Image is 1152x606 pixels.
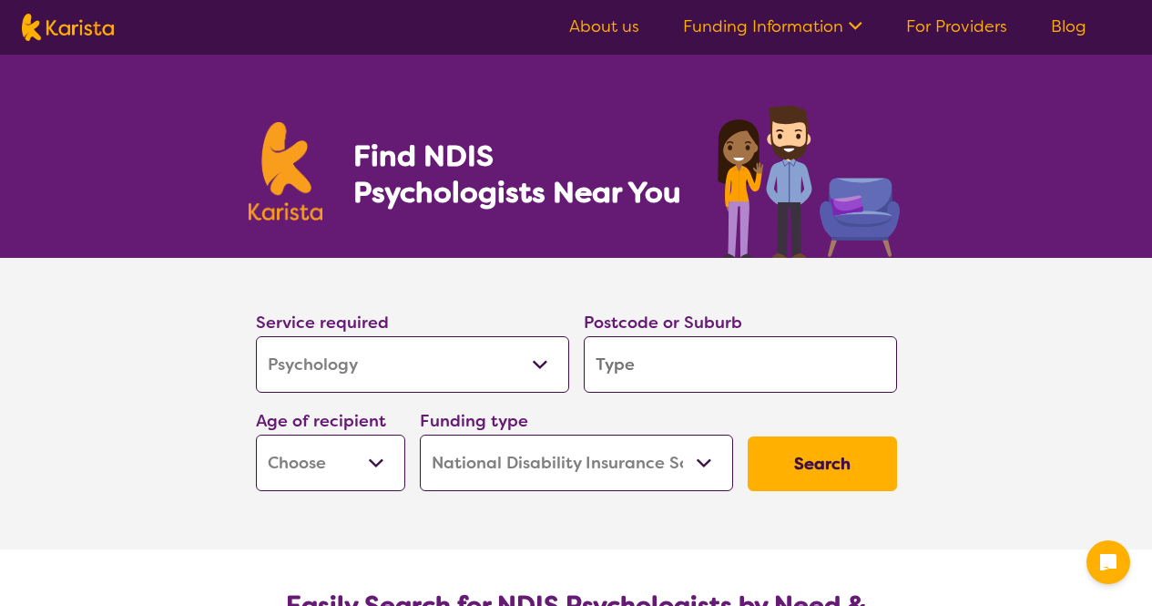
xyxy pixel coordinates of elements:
a: For Providers [906,15,1007,37]
label: Funding type [420,410,528,432]
input: Type [584,336,897,393]
a: About us [569,15,639,37]
img: Karista logo [249,122,323,221]
a: Funding Information [683,15,862,37]
label: Age of recipient [256,410,386,432]
label: Postcode or Suburb [584,312,742,334]
button: Search [748,437,897,491]
img: Karista logo [22,14,114,41]
h1: Find NDIS Psychologists Near You [353,138,690,211]
a: Blog [1051,15,1086,37]
img: psychology [711,98,904,258]
label: Service required [256,312,389,334]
